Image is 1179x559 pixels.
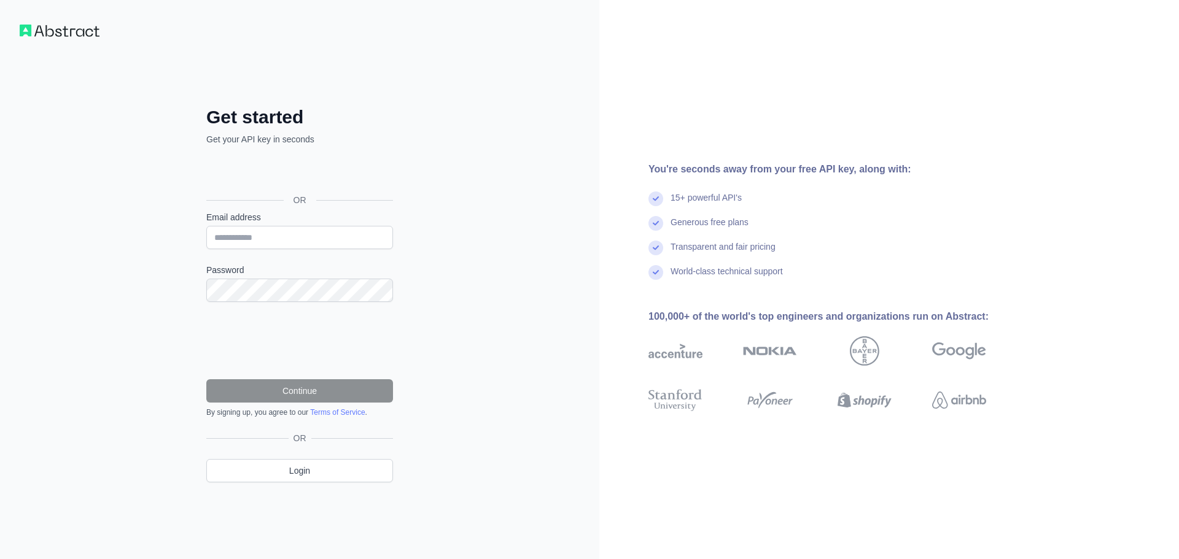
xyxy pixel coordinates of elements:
iframe: reCAPTCHA [206,317,393,364]
div: You're seconds away from your free API key, along with: [648,162,1025,177]
div: 100,000+ of the world's top engineers and organizations run on Abstract: [648,309,1025,324]
a: Login [206,459,393,482]
img: shopify [838,387,892,414]
span: OR [289,432,311,444]
img: airbnb [932,387,986,414]
a: Terms of Service [310,408,365,417]
img: check mark [648,191,663,206]
h2: Get started [206,106,393,128]
label: Password [206,264,393,276]
div: Transparent and fair pricing [671,241,776,265]
img: accenture [648,336,702,366]
p: Get your API key in seconds [206,133,393,145]
img: payoneer [743,387,797,414]
button: Continue [206,379,393,403]
img: stanford university [648,387,702,414]
span: OR [284,194,316,206]
div: 15+ powerful API's [671,191,742,216]
img: check mark [648,216,663,231]
img: check mark [648,241,663,255]
div: World-class technical support [671,265,783,290]
div: By signing up, you agree to our . [206,407,393,417]
img: check mark [648,265,663,280]
div: Generous free plans [671,216,749,241]
img: Workflow [20,25,99,37]
img: bayer [850,336,879,366]
iframe: Sign in with Google Button [200,159,397,186]
img: nokia [743,336,797,366]
img: google [932,336,986,366]
label: Email address [206,211,393,223]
